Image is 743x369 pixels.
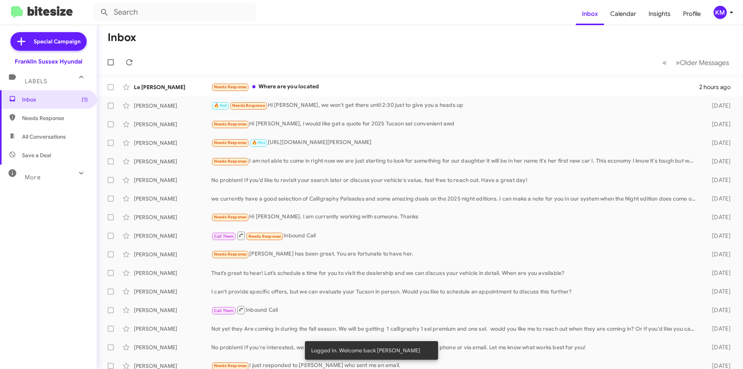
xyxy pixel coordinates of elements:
[22,96,88,103] span: Inbox
[680,58,729,67] span: Older Messages
[211,325,700,333] div: Not yet they Are coming in during the fall season. We will be getting 1 calligraphy 1 sel premium...
[658,55,734,70] nav: Page navigation example
[214,122,247,127] span: Needs Response
[658,55,671,70] button: Previous
[94,3,256,22] input: Search
[700,251,737,258] div: [DATE]
[604,3,642,25] a: Calendar
[211,120,700,129] div: Hi [PERSON_NAME], i would like get a quote for 2025 Tucson sel convenient awd
[676,58,680,67] span: »
[134,176,211,184] div: [PERSON_NAME]
[134,343,211,351] div: [PERSON_NAME]
[134,251,211,258] div: [PERSON_NAME]
[700,102,737,110] div: [DATE]
[714,6,727,19] div: KM
[311,347,420,354] span: Logged In. Welcome back [PERSON_NAME]
[214,234,234,239] span: Call Them
[211,176,700,184] div: No problem! If you’d like to revisit your search later or discuss your vehicle's value, feel free...
[22,114,88,122] span: Needs Response
[211,82,699,91] div: Where are you located
[214,252,247,257] span: Needs Response
[15,58,82,65] div: Franklin Sussex Hyundai
[642,3,677,25] a: Insights
[211,157,700,166] div: I am not able to come in right now we are just starting to look for something for our daughter it...
[134,306,211,314] div: [PERSON_NAME]
[134,288,211,295] div: [PERSON_NAME]
[707,6,734,19] button: KM
[576,3,604,25] a: Inbox
[252,140,265,145] span: 🔥 Hot
[82,96,88,103] span: (1)
[134,120,211,128] div: [PERSON_NAME]
[211,213,700,221] div: Hi [PERSON_NAME]. I am currently working with someone. Thanks
[134,139,211,147] div: [PERSON_NAME]
[700,139,737,147] div: [DATE]
[134,269,211,277] div: [PERSON_NAME]
[22,151,51,159] span: Save a Deal
[700,213,737,221] div: [DATE]
[232,103,265,108] span: Needs Response
[134,158,211,165] div: [PERSON_NAME]
[700,343,737,351] div: [DATE]
[700,158,737,165] div: [DATE]
[211,305,700,315] div: Inbound Call
[25,174,41,181] span: More
[700,288,737,295] div: [DATE]
[700,120,737,128] div: [DATE]
[34,38,80,45] span: Special Campaign
[22,133,66,141] span: All Conversations
[700,195,737,203] div: [DATE]
[211,195,700,203] div: we currently have a good selection of Calligraphy Palisades and some amazing deals on the 2025 ni...
[10,32,87,51] a: Special Campaign
[214,159,247,164] span: Needs Response
[700,232,737,240] div: [DATE]
[134,195,211,203] div: [PERSON_NAME]
[134,213,211,221] div: [PERSON_NAME]
[134,232,211,240] div: [PERSON_NAME]
[211,269,700,277] div: That’s great to hear! Let’s schedule a time for you to visit the dealership and we can discuss yo...
[700,176,737,184] div: [DATE]
[677,3,707,25] a: Profile
[134,102,211,110] div: [PERSON_NAME]
[214,84,247,89] span: Needs Response
[211,250,700,259] div: [PERSON_NAME] has been great. You are fortunate to have her.
[700,325,737,333] div: [DATE]
[211,231,700,240] div: Inbound Call
[211,101,700,110] div: Hi [PERSON_NAME], we won't get there until 2:30 just to give you a heads up
[214,140,247,145] span: Needs Response
[211,343,700,351] div: No problem! If you're interested, we can discuss your vehicle's purchase option over the phone or...
[248,234,281,239] span: Needs Response
[214,103,227,108] span: 🔥 Hot
[214,363,247,368] span: Needs Response
[211,138,700,147] div: [URL][DOMAIN_NAME][PERSON_NAME]
[663,58,667,67] span: «
[134,83,211,91] div: Le [PERSON_NAME]
[134,325,211,333] div: [PERSON_NAME]
[25,78,47,85] span: Labels
[699,83,737,91] div: 2 hours ago
[700,269,737,277] div: [DATE]
[671,55,734,70] button: Next
[214,308,234,313] span: Call Them
[211,288,700,295] div: I can't provide specific offers, but we can evaluate your Tucson in person. Would you like to sch...
[214,215,247,220] span: Needs Response
[108,31,136,44] h1: Inbox
[700,306,737,314] div: [DATE]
